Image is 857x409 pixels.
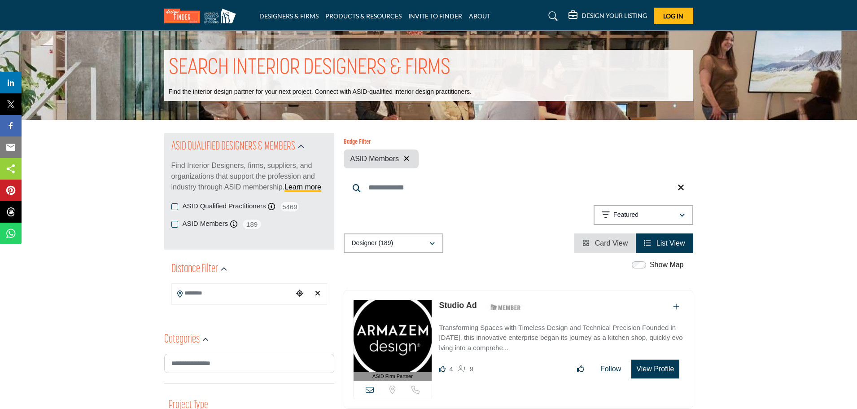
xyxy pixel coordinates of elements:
input: ASID Qualified Practitioners checkbox [171,203,178,210]
label: ASID Qualified Practitioners [183,201,266,211]
h5: DESIGN YOUR LISTING [582,12,647,20]
a: DESIGNERS & FIRMS [259,12,319,20]
a: Transforming Spaces with Timeless Design and Technical Precision Founded in [DATE], this innovati... [439,317,683,353]
input: Search Location [172,285,293,302]
a: Add To List [673,303,679,311]
input: ASID Members checkbox [171,221,178,228]
p: Find the interior design partner for your next project. Connect with ASID-qualified interior desi... [169,88,472,97]
button: Log In [654,8,693,24]
i: Likes [439,365,446,372]
li: List View [636,233,693,253]
img: Studio Ad [354,300,432,372]
h2: Distance Filter [171,261,218,277]
span: ASID Members [350,154,399,164]
a: ABOUT [469,12,490,20]
a: INVITE TO FINDER [408,12,462,20]
p: Studio Ad [439,299,477,312]
a: Learn more [284,183,321,191]
button: View Profile [631,360,679,378]
span: 9 [470,365,473,373]
span: List View [656,239,685,247]
h2: Categories [164,332,200,348]
span: 5469 [280,201,300,212]
a: View List [644,239,685,247]
a: Search [540,9,564,23]
h6: Badge Filter [344,139,419,146]
span: 189 [242,219,262,230]
span: 4 [449,365,453,373]
a: PRODUCTS & RESOURCES [325,12,402,20]
button: Designer (189) [344,233,443,253]
a: ASID Firm Partner [354,300,432,381]
p: Transforming Spaces with Timeless Design and Technical Precision Founded in [DATE], this innovati... [439,323,683,353]
img: ASID Members Badge Icon [485,302,526,313]
span: Log In [663,12,683,20]
h2: ASID QUALIFIED DESIGNERS & MEMBERS [171,139,295,155]
label: ASID Members [183,219,228,229]
label: Show Map [650,259,684,270]
h1: SEARCH INTERIOR DESIGNERS & FIRMS [169,54,450,82]
span: Card View [595,239,628,247]
div: Followers [458,364,473,374]
input: Search Category [164,354,334,373]
a: View Card [582,239,628,247]
a: Studio Ad [439,301,477,310]
img: Site Logo [164,9,240,23]
input: Search Keyword [344,177,693,198]
p: Designer (189) [352,239,394,248]
button: Featured [594,205,693,225]
button: Follow [595,360,627,378]
div: DESIGN YOUR LISTING [568,11,647,22]
p: Find Interior Designers, firms, suppliers, and organizations that support the profession and indu... [171,160,327,193]
li: Card View [574,233,636,253]
div: Choose your current location [293,284,306,303]
p: Featured [613,211,638,220]
span: ASID Firm Partner [372,373,413,380]
button: Like listing [571,360,590,378]
div: Clear search location [311,284,324,303]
